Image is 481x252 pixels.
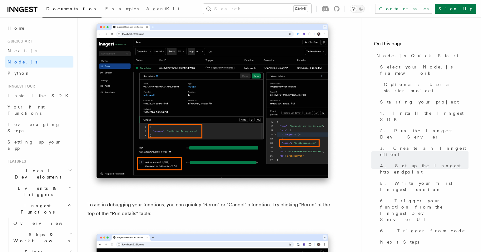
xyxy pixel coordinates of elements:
span: 1. Install the Inngest SDK [380,110,469,123]
span: 3. Create an Inngest client [380,145,469,158]
span: Examples [105,6,139,11]
a: Home [5,23,73,34]
a: Install the SDK [5,90,73,101]
span: Node.js [7,59,37,64]
button: Steps & Workflows [11,229,73,246]
a: Next.js [5,45,73,56]
a: 2. Run the Inngest Dev Server [378,125,469,143]
a: Documentation [42,2,102,18]
a: Overview [11,218,73,229]
span: Quick start [5,39,32,44]
span: 6. Trigger from code [380,228,465,234]
a: 5. Trigger your function from the Inngest Dev Server UI [378,195,469,225]
button: Local Development [5,165,73,183]
a: 1. Install the Inngest SDK [378,108,469,125]
span: AgentKit [146,6,179,11]
kbd: Ctrl+K [294,6,308,12]
a: Setting up your app [5,136,73,154]
span: Steps & Workflows [11,231,70,244]
span: Local Development [5,168,68,180]
a: Sign Up [435,4,476,14]
span: Your first Functions [7,104,45,116]
a: Select your Node.js framework [378,61,469,79]
span: Inngest tour [5,84,35,89]
a: Node.js Quick Start [374,50,469,61]
a: Optional: Use a starter project [381,79,469,96]
a: Contact sales [375,4,432,14]
span: Install the SDK [7,93,72,98]
a: 6. Trigger from code [378,225,469,236]
button: Search...Ctrl+K [203,4,311,14]
span: Documentation [46,6,98,11]
button: Events & Triggers [5,183,73,200]
span: 5. Write your first Inngest function [380,180,469,193]
a: AgentKit [142,2,183,17]
img: Inngest Dev Server web interface's runs tab with a single completed run expanded indicating that ... [87,18,337,190]
span: Next Steps [380,239,419,245]
a: 3. Create an Inngest client [378,143,469,160]
p: To aid in debugging your functions, you can quickly "Rerun" or "Cancel" a function. Try clicking ... [87,200,337,218]
a: 4. Set up the Inngest http endpoint [378,160,469,178]
button: Toggle dark mode [350,5,365,13]
a: Examples [102,2,142,17]
span: Events & Triggers [5,185,68,198]
span: Node.js Quick Start [376,53,458,59]
span: Leveraging Steps [7,122,60,133]
span: Python [7,71,30,76]
a: Starting your project [378,96,469,108]
button: Inngest Functions [5,200,73,218]
a: Leveraging Steps [5,119,73,136]
span: Setting up your app [7,139,61,151]
span: Next.js [7,48,37,53]
a: Next Steps [378,236,469,248]
span: Overview [13,221,78,226]
a: 5. Write your first Inngest function [378,178,469,195]
span: Home [7,25,25,31]
span: Select your Node.js framework [380,64,469,76]
a: Your first Functions [5,101,73,119]
span: 4. Set up the Inngest http endpoint [380,163,469,175]
span: 2. Run the Inngest Dev Server [380,128,469,140]
span: Optional: Use a starter project [384,81,469,94]
span: Inngest Functions [5,203,67,215]
h4: On this page [374,40,469,50]
span: Features [5,159,26,164]
a: Python [5,68,73,79]
span: Starting your project [380,99,459,105]
span: 5. Trigger your function from the Inngest Dev Server UI [380,198,469,223]
a: Node.js [5,56,73,68]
